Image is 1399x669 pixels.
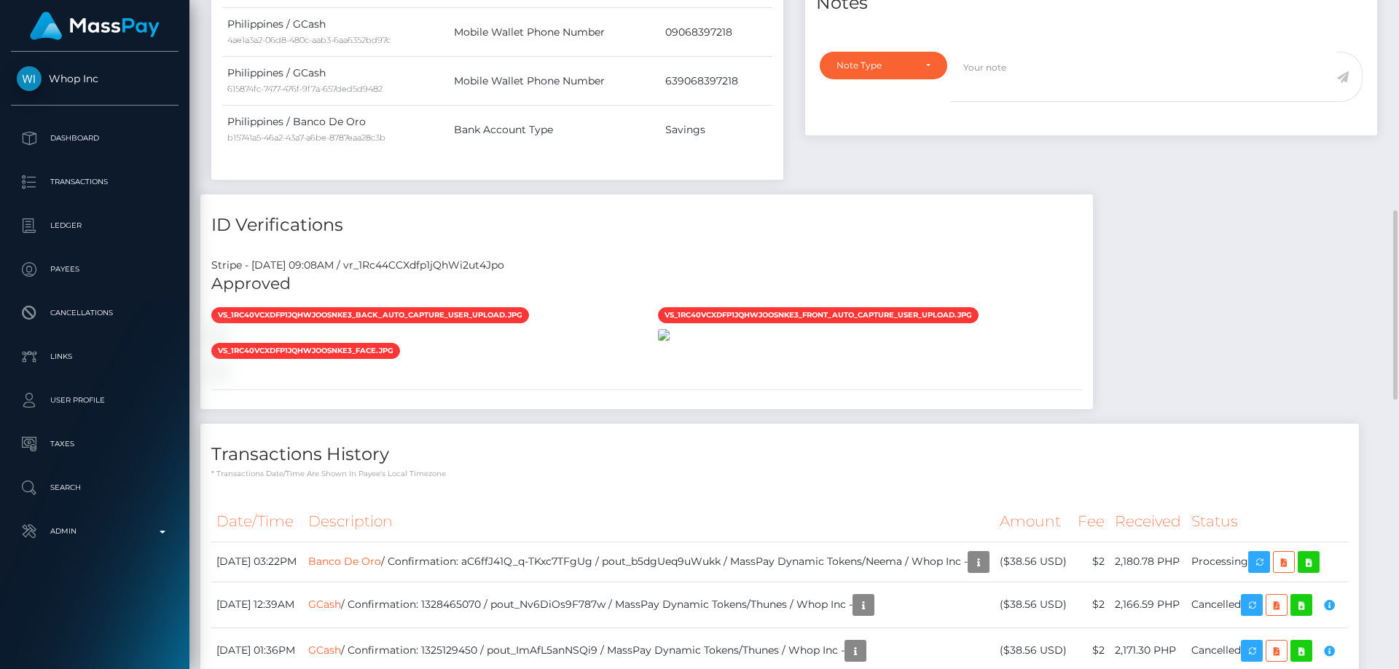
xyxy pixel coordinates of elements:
[227,132,385,143] small: b15741a5-46a2-43a7-a6be-8787eaa28c3b
[1186,502,1348,542] th: Status
[17,302,173,324] p: Cancellations
[227,84,383,94] small: 615874fc-7477-476f-9f7a-657ded5d9482
[211,365,223,376] img: vr_1Rc44CCXdfp1jQhWi2ut4Jpofile_1Rc445CXdfp1jQhWyinxwkS7
[449,8,659,57] td: Mobile Wallet Phone Number
[308,598,341,611] a: GCash
[17,66,42,91] img: Whop Inc
[1110,542,1186,582] td: 2,180.78 PHP
[11,513,179,550] a: Admin
[1073,582,1110,628] td: $2
[11,339,179,375] a: Links
[17,389,173,411] p: User Profile
[1073,502,1110,542] th: Fee
[11,251,179,288] a: Payees
[17,171,173,193] p: Transactions
[658,329,670,341] img: vr_1Rc44CCXdfp1jQhWi2ut4Jpofile_1Rc42KCXdfp1jQhW9gpxrSbX
[820,52,947,79] button: Note Type
[308,555,381,568] a: Banco De Oro
[17,433,173,455] p: Taxes
[17,127,173,149] p: Dashboard
[1110,582,1186,628] td: 2,166.59 PHP
[211,273,1082,296] h5: Approved
[308,644,341,657] a: GCash
[449,106,659,154] td: Bank Account Type
[17,477,173,499] p: Search
[1186,582,1348,628] td: Cancelled
[11,382,179,419] a: User Profile
[17,346,173,368] p: Links
[11,120,179,157] a: Dashboard
[11,295,179,331] a: Cancellations
[211,468,1348,479] p: * Transactions date/time are shown in payee's local timezone
[658,307,979,323] span: vs_1Rc40VCXdfp1jQhWjooSnKe3_front_auto_capture_user_upload.jpg
[211,213,1082,238] h4: ID Verifications
[1110,502,1186,542] th: Received
[303,542,995,582] td: / Confirmation: aC6ffJ41Q_q-TKxc7TFgUg / pout_b5dgUeq9uWukk / MassPay Dynamic Tokens/Neema / Whop...
[222,8,449,57] td: Philippines / GCash
[211,343,400,359] span: vs_1Rc40VCXdfp1jQhWjooSnKe3_face.jpg
[200,258,1093,273] div: Stripe - [DATE] 09:08AM / vr_1Rc44CCXdfp1jQhWi2ut4Jpo
[222,57,449,106] td: Philippines / GCash
[995,582,1073,628] td: ($38.56 USD)
[449,57,659,106] td: Mobile Wallet Phone Number
[303,502,995,542] th: Description
[1073,542,1110,582] td: $2
[11,470,179,506] a: Search
[11,426,179,462] a: Taxes
[211,307,529,323] span: vs_1Rc40VCXdfp1jQhWjooSnKe3_back_auto_capture_user_upload.jpg
[995,502,1073,542] th: Amount
[836,60,914,71] div: Note Type
[17,215,173,237] p: Ledger
[11,72,179,85] span: Whop Inc
[11,207,179,244] a: Ledger
[995,542,1073,582] td: ($38.56 USD)
[222,106,449,154] td: Philippines / Banco De Oro
[660,8,772,57] td: 09068397218
[17,520,173,542] p: Admin
[211,329,223,341] img: vr_1Rc44CCXdfp1jQhWi2ut4Jpofile_1Rc43QCXdfp1jQhWAoT721kA
[11,164,179,200] a: Transactions
[1186,542,1348,582] td: Processing
[660,57,772,106] td: 639068397218
[227,35,391,45] small: 4ae1a3a2-06d8-480c-aab3-6aa6352bd97c
[303,582,995,628] td: / Confirmation: 1328465070 / pout_Nv6DiOs9F787w / MassPay Dynamic Tokens/Thunes / Whop Inc -
[211,542,303,582] td: [DATE] 03:22PM
[660,106,772,154] td: Savings
[30,12,160,40] img: MassPay Logo
[211,442,1348,467] h4: Transactions History
[211,582,303,628] td: [DATE] 12:39AM
[211,502,303,542] th: Date/Time
[17,258,173,280] p: Payees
